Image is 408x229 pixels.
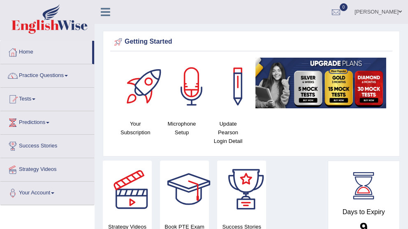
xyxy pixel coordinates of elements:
[0,182,94,202] a: Your Account
[116,119,155,137] h4: Your Subscription
[340,3,348,11] span: 0
[0,158,94,179] a: Strategy Videos
[0,64,94,85] a: Practice Questions
[0,41,92,61] a: Home
[0,111,94,132] a: Predictions
[0,135,94,155] a: Success Stories
[0,88,94,108] a: Tests
[337,208,391,216] h4: Days to Expiry
[209,119,247,145] h4: Update Pearson Login Detail
[112,36,390,48] div: Getting Started
[255,58,386,108] img: small5.jpg
[163,119,201,137] h4: Microphone Setup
